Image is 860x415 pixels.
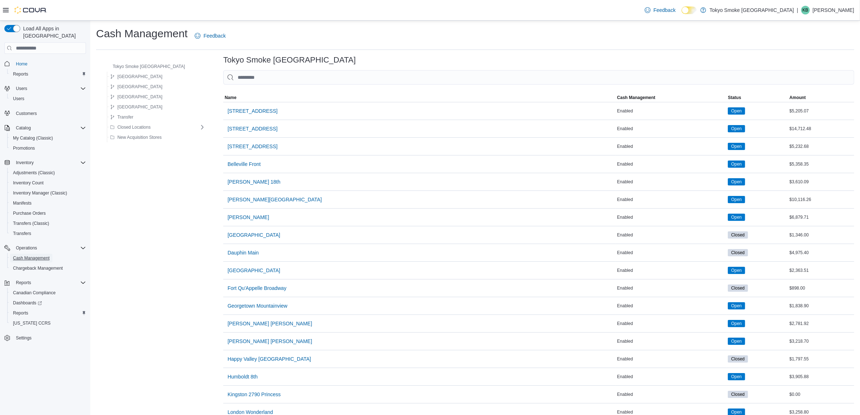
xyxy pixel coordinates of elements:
[107,82,165,91] button: [GEOGRAPHIC_DATA]
[10,299,45,307] a: Dashboards
[726,93,788,102] button: Status
[731,356,744,362] span: Closed
[615,142,726,151] div: Enabled
[10,219,86,228] span: Transfers (Classic)
[788,107,854,115] div: $5,205.07
[103,62,188,71] button: Tokyo Smoke [GEOGRAPHIC_DATA]
[788,337,854,346] div: $3,218.70
[192,29,228,43] a: Feedback
[223,93,615,102] button: Name
[13,244,86,252] span: Operations
[228,214,269,221] span: [PERSON_NAME]
[13,244,40,252] button: Operations
[615,390,726,399] div: Enabled
[107,93,165,101] button: [GEOGRAPHIC_DATA]
[731,143,742,150] span: Open
[788,284,854,292] div: $898.00
[7,188,89,198] button: Inventory Manager (Classic)
[731,373,742,380] span: Open
[13,124,86,132] span: Catalog
[228,196,322,203] span: [PERSON_NAME][GEOGRAPHIC_DATA]
[788,177,854,186] div: $3,610.09
[228,391,281,398] span: Kingston 2790 Princess
[788,124,854,133] div: $14,712.48
[225,157,264,171] button: Belleville Front
[117,104,163,110] span: [GEOGRAPHIC_DATA]
[788,142,854,151] div: $5,232.68
[731,320,742,327] span: Open
[13,278,86,287] span: Reports
[728,196,745,203] span: Open
[225,263,283,278] button: [GEOGRAPHIC_DATA]
[731,161,742,167] span: Open
[223,70,854,85] input: This is a search bar. As you type, the results lower in the page will automatically filter.
[10,70,86,78] span: Reports
[225,228,283,242] button: [GEOGRAPHIC_DATA]
[13,221,49,226] span: Transfers (Classic)
[225,281,289,295] button: Fort Qu'Appelle Broadway
[13,60,30,68] a: Home
[10,134,86,142] span: My Catalog (Classic)
[7,208,89,218] button: Purchase Orders
[13,158,36,167] button: Inventory
[13,84,86,93] span: Users
[225,210,272,224] button: [PERSON_NAME]
[7,263,89,273] button: Chargeback Management
[728,302,745,309] span: Open
[1,84,89,94] button: Users
[117,124,151,130] span: Closed Locations
[728,161,745,168] span: Open
[14,7,47,14] img: Cova
[615,177,726,186] div: Enabled
[728,284,748,292] span: Closed
[228,320,312,327] span: [PERSON_NAME] [PERSON_NAME]
[788,231,854,239] div: $1,346.00
[615,93,726,102] button: Cash Management
[228,302,288,309] span: Georgetown Mountainview
[13,180,44,186] span: Inventory Count
[788,301,854,310] div: $1,838.90
[13,278,34,287] button: Reports
[228,338,312,345] span: [PERSON_NAME] [PERSON_NAME]
[788,248,854,257] div: $4,975.40
[728,95,741,100] span: Status
[790,95,806,100] span: Amount
[225,95,237,100] span: Name
[96,26,187,41] h1: Cash Management
[615,213,726,222] div: Enabled
[1,123,89,133] button: Catalog
[225,192,325,207] button: [PERSON_NAME][GEOGRAPHIC_DATA]
[228,178,280,185] span: [PERSON_NAME] 18th
[7,198,89,208] button: Manifests
[1,333,89,343] button: Settings
[728,125,745,132] span: Open
[10,254,86,262] span: Cash Management
[710,6,794,14] p: Tokyo Smoke [GEOGRAPHIC_DATA]
[225,387,284,402] button: Kingston 2790 Princess
[10,144,38,153] a: Promotions
[797,6,798,14] p: |
[13,300,42,306] span: Dashboards
[7,218,89,228] button: Transfers (Classic)
[13,71,28,77] span: Reports
[13,310,28,316] span: Reports
[13,59,86,68] span: Home
[731,285,744,291] span: Closed
[13,265,63,271] span: Chargeback Management
[728,267,745,274] span: Open
[13,170,55,176] span: Adjustments (Classic)
[728,391,748,398] span: Closed
[1,58,89,69] button: Home
[728,143,745,150] span: Open
[4,55,86,362] nav: Complex example
[10,179,86,187] span: Inventory Count
[615,266,726,275] div: Enabled
[13,158,86,167] span: Inventory
[728,355,748,363] span: Closed
[731,125,742,132] span: Open
[642,3,678,17] a: Feedback
[16,335,31,341] span: Settings
[13,290,56,296] span: Canadian Compliance
[225,104,280,118] button: [STREET_ADDRESS]
[225,121,280,136] button: [STREET_ADDRESS]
